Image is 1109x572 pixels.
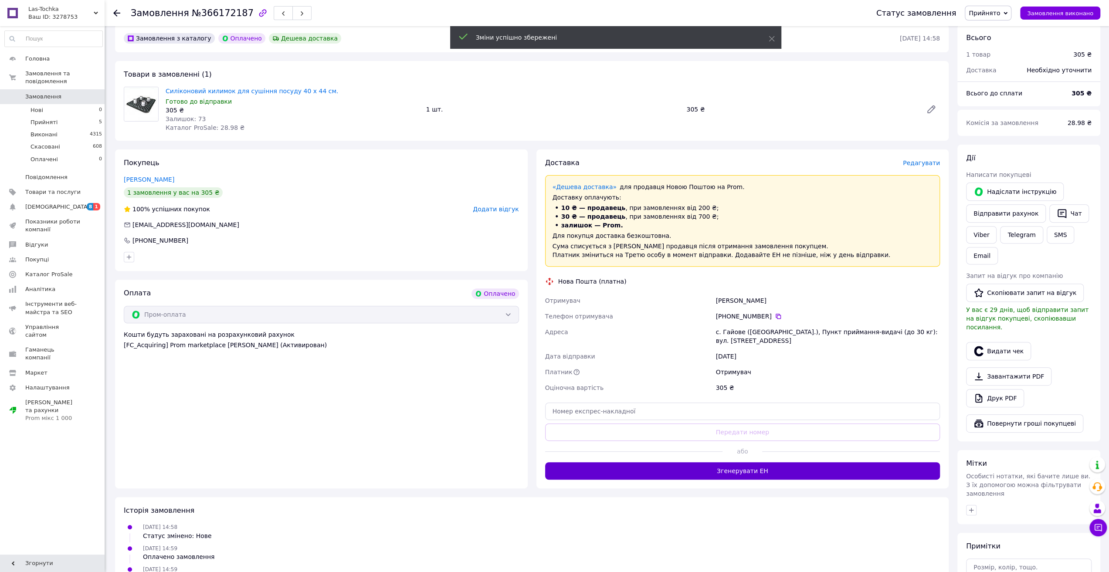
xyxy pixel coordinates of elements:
button: Надіслати інструкцію [966,183,1064,201]
span: Виконані [31,131,58,139]
div: Статус змінено: Нове [143,531,212,540]
div: [PHONE_NUMBER] [716,312,940,321]
div: 305 ₴ [166,106,419,115]
div: [FC_Acquiring] Prom marketplace [PERSON_NAME] (Активирован) [124,341,519,349]
button: Згенерувати ЕН [545,462,940,480]
a: Viber [966,226,997,244]
span: Мітки [966,459,987,467]
span: Показники роботи компанії [25,218,81,234]
div: Ваш ID: 3278753 [28,13,105,21]
span: Товари та послуги [25,188,81,196]
span: Телефон отримувача [545,313,613,320]
a: [PERSON_NAME] [124,176,174,183]
span: Замовлення [131,8,189,18]
button: Скопіювати запит на відгук [966,284,1084,302]
button: Відправити рахунок [966,204,1046,223]
div: Повернутися назад [113,9,120,17]
time: [DATE] 14:58 [900,35,940,42]
span: 28.98 ₴ [1068,119,1092,126]
span: Гаманець компанії [25,346,81,362]
img: Силіконовий килимок для сушіння посуду 40 х 44 см. [124,87,158,121]
div: 305 ₴ [714,380,942,396]
div: 305 ₴ [683,103,919,115]
div: 305 ₴ [1073,50,1092,59]
span: Комісія за замовлення [966,119,1038,126]
span: Платник [545,369,573,376]
span: Відгуки [25,241,48,249]
div: Статус замовлення [876,9,956,17]
span: Особисті нотатки, які бачите лише ви. З їх допомогою можна фільтрувати замовлення [966,473,1090,497]
span: Всього до сплати [966,90,1022,97]
span: Las-Tochka [28,5,94,13]
a: Друк PDF [966,389,1024,407]
span: Замовлення та повідомлення [25,70,105,85]
button: Повернути гроші покупцеві [966,414,1083,433]
div: Кошти будуть зараховані на розрахунковий рахунок [124,330,519,349]
span: 0 [99,156,102,163]
div: Для покупця доставка безкоштовна. [553,231,933,240]
b: 305 ₴ [1072,90,1092,97]
span: Повідомлення [25,173,68,181]
div: Сума списується з [PERSON_NAME] продавця після отримання замовлення покупцем. Платник зміниться н... [553,242,933,259]
span: У вас є 29 днів, щоб відправити запит на відгук покупцеві, скопіювавши посилання. [966,306,1089,331]
span: Дії [966,154,975,162]
span: Аналітика [25,285,55,293]
span: Інструменти веб-майстра та SEO [25,300,81,316]
span: [DATE] 14:58 [143,524,177,530]
a: Редагувати [922,101,940,118]
div: [PERSON_NAME] [714,293,942,308]
div: [DATE] [714,349,942,364]
span: Адреса [545,328,568,335]
li: , при замовленнях від 700 ₴; [553,212,933,221]
div: для продавця Новою Поштою на Prom. [553,183,933,191]
span: Нові [31,106,43,114]
span: 1 [93,203,100,210]
button: Чат з покупцем [1089,519,1107,536]
div: 1 замовлення у вас на 305 ₴ [124,187,223,198]
span: Оплата [124,289,151,297]
span: Управління сайтом [25,323,81,339]
span: [DATE] 14:59 [143,545,177,552]
span: Редагувати [903,159,940,166]
span: [PERSON_NAME] та рахунки [25,399,81,423]
a: Силіконовий килимок для сушіння посуду 40 х 44 см. [166,88,338,95]
span: Покупці [25,256,49,264]
span: Скасовані [31,143,60,151]
span: Написати покупцеві [966,171,1031,178]
span: Замовлення виконано [1027,10,1093,17]
div: 1 шт. [423,103,683,115]
span: 10 ₴ — продавець [561,204,626,211]
span: або [722,447,762,456]
span: 100% [132,206,150,213]
span: Примітки [966,542,1000,550]
span: №366172187 [192,8,254,18]
input: Номер експрес-накладної [545,403,940,420]
span: [EMAIL_ADDRESS][DOMAIN_NAME] [132,221,239,228]
span: 30 ₴ — продавець [561,213,626,220]
div: Замовлення з каталогу [124,33,215,44]
button: SMS [1047,226,1075,244]
a: Завантажити PDF [966,367,1051,386]
span: Маркет [25,369,47,377]
div: Необхідно уточнити [1021,61,1097,80]
div: Оплачено [218,33,265,44]
span: Оплачені [31,156,58,163]
span: Налаштування [25,384,70,392]
span: Товари в замовленні (1) [124,70,212,78]
span: Залишок: 73 [166,115,206,122]
div: [PHONE_NUMBER] [132,236,189,245]
span: Покупець [124,159,159,167]
span: Прийнято [969,10,1000,17]
span: Дата відправки [545,353,595,360]
div: Отримувач [714,364,942,380]
span: Замовлення [25,93,61,101]
span: 1 товар [966,51,990,58]
div: Зміни успішно збережені [476,33,747,42]
div: Prom мікс 1 000 [25,414,81,422]
span: Додати відгук [473,206,519,213]
span: 8 [87,203,94,210]
span: Прийняті [31,118,58,126]
li: , при замовленнях від 200 ₴; [553,203,933,212]
span: Доставка [545,159,580,167]
span: 608 [93,143,102,151]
